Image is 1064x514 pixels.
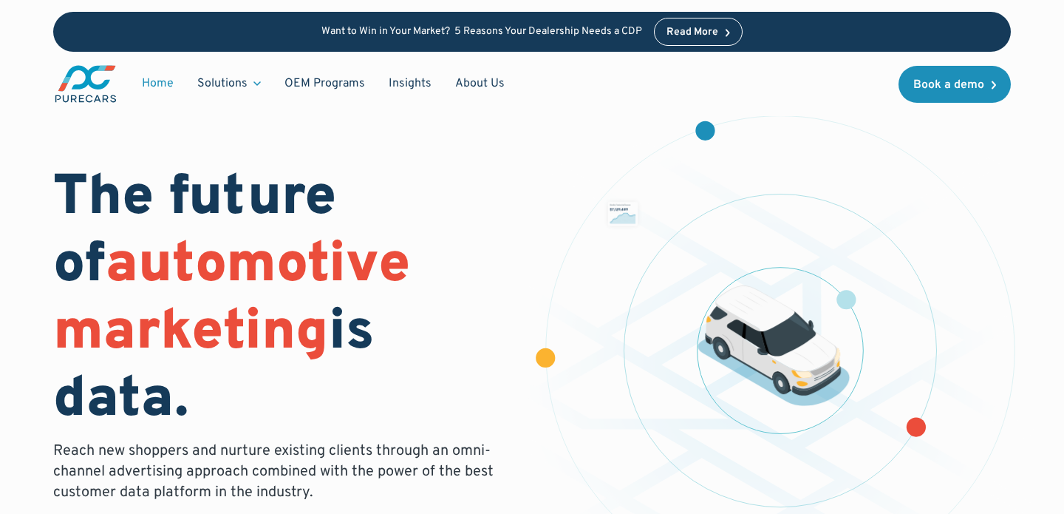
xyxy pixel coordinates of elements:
[53,166,514,436] h1: The future of is data.
[666,27,718,38] div: Read More
[377,70,443,98] a: Insights
[654,18,743,46] a: Read More
[607,202,637,226] img: chart showing monthly dealership revenue of $7m
[443,70,516,98] a: About Us
[698,285,850,406] img: illustration of a vehicle
[53,231,410,369] span: automotive marketing
[53,64,118,104] img: purecars logo
[273,70,377,98] a: OEM Programs
[53,64,118,104] a: main
[197,75,248,92] div: Solutions
[898,66,1011,103] a: Book a demo
[913,79,984,91] div: Book a demo
[185,70,273,98] div: Solutions
[53,441,502,503] p: Reach new shoppers and nurture existing clients through an omni-channel advertising approach comb...
[130,70,185,98] a: Home
[321,26,642,38] p: Want to Win in Your Market? 5 Reasons Your Dealership Needs a CDP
